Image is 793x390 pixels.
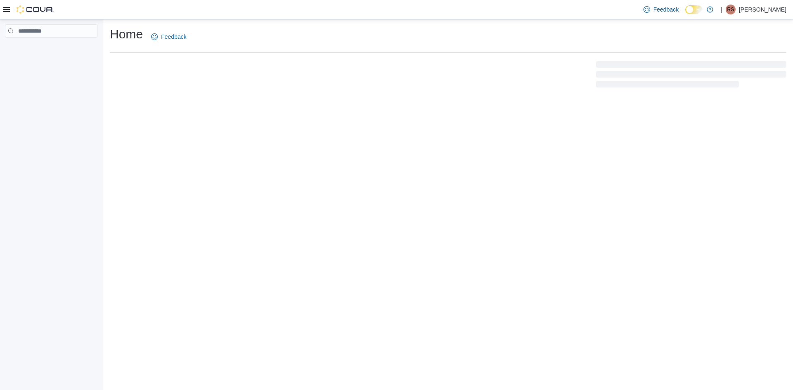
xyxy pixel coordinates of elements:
[17,5,54,14] img: Cova
[596,63,786,89] span: Loading
[110,26,143,43] h1: Home
[739,5,786,14] p: [PERSON_NAME]
[5,39,97,59] nav: Complex example
[653,5,679,14] span: Feedback
[721,5,722,14] p: |
[685,5,703,14] input: Dark Mode
[727,5,734,14] span: RS
[726,5,736,14] div: RK Sohal
[640,1,682,18] a: Feedback
[161,33,186,41] span: Feedback
[148,28,190,45] a: Feedback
